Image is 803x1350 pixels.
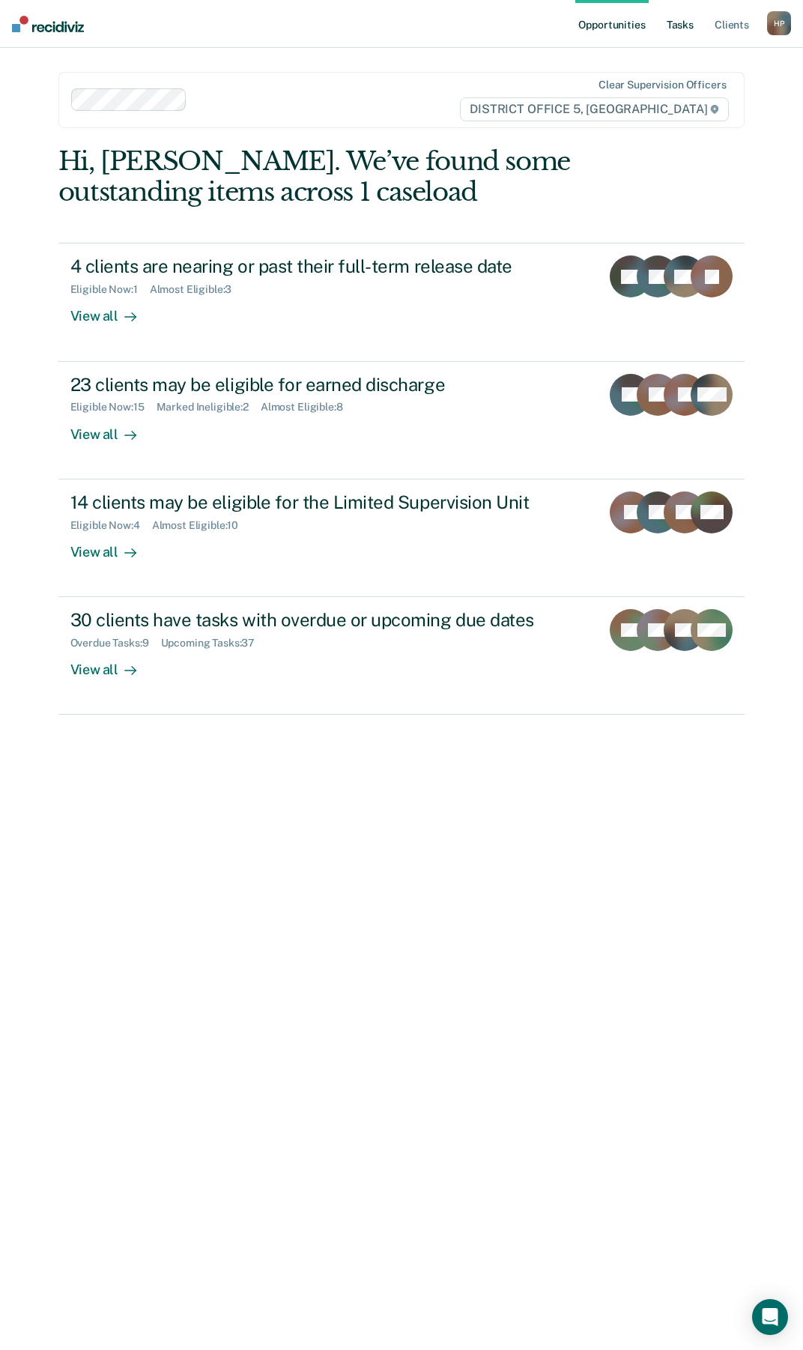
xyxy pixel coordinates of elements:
div: 23 clients may be eligible for earned discharge [70,374,590,396]
div: Upcoming Tasks : 37 [161,637,267,650]
div: 30 clients have tasks with overdue or upcoming due dates [70,609,590,631]
div: Almost Eligible : 3 [150,283,244,296]
div: View all [70,296,154,325]
div: Clear supervision officers [599,79,726,91]
div: Marked Ineligible : 2 [157,401,261,414]
a: 4 clients are nearing or past their full-term release dateEligible Now:1Almost Eligible:3View all [58,243,745,361]
div: Overdue Tasks : 9 [70,637,161,650]
div: 14 clients may be eligible for the Limited Supervision Unit [70,491,590,513]
div: Almost Eligible : 10 [152,519,251,532]
div: Eligible Now : 15 [70,401,157,414]
button: HP [767,11,791,35]
a: 30 clients have tasks with overdue or upcoming due datesOverdue Tasks:9Upcoming Tasks:37View all [58,597,745,715]
div: H P [767,11,791,35]
div: View all [70,531,154,560]
a: 14 clients may be eligible for the Limited Supervision UnitEligible Now:4Almost Eligible:10View all [58,479,745,597]
img: Recidiviz [12,16,84,32]
span: DISTRICT OFFICE 5, [GEOGRAPHIC_DATA] [460,97,729,121]
div: View all [70,414,154,443]
div: 4 clients are nearing or past their full-term release date [70,255,590,277]
div: Open Intercom Messenger [752,1299,788,1335]
div: Eligible Now : 1 [70,283,150,296]
div: Eligible Now : 4 [70,519,152,532]
a: 23 clients may be eligible for earned dischargeEligible Now:15Marked Ineligible:2Almost Eligible:... [58,362,745,479]
div: Hi, [PERSON_NAME]. We’ve found some outstanding items across 1 caseload [58,146,607,208]
div: Almost Eligible : 8 [261,401,355,414]
div: View all [70,650,154,679]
